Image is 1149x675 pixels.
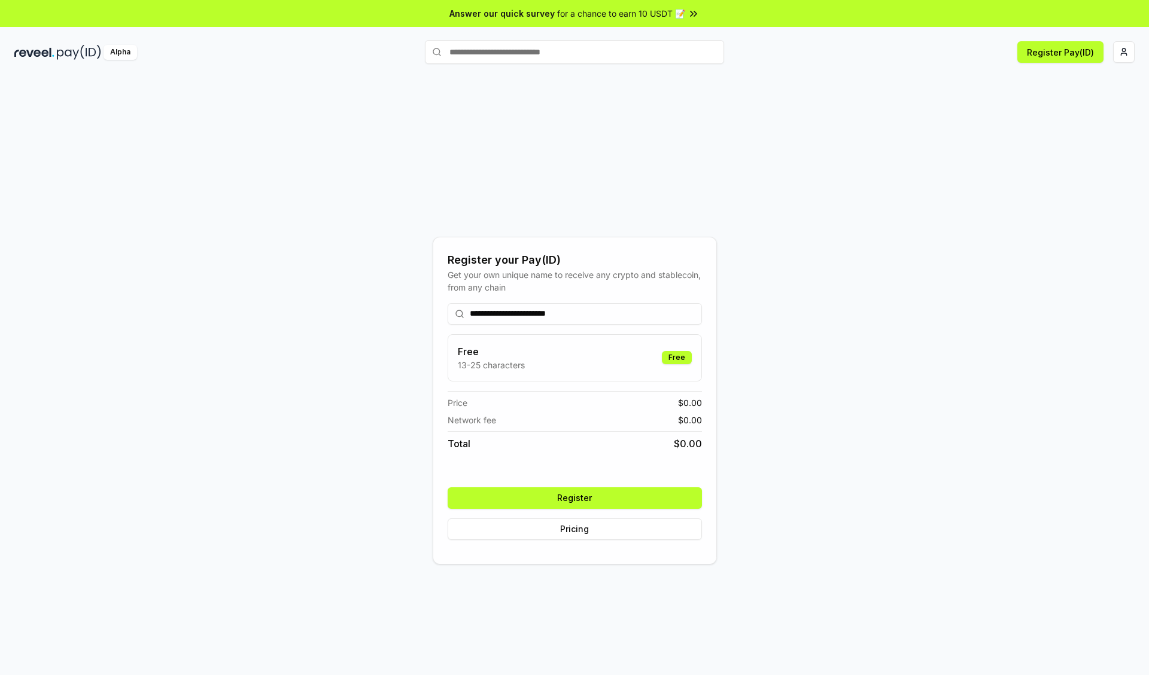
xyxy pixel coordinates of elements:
[104,45,137,60] div: Alpha
[557,7,685,20] span: for a chance to earn 10 USDT 📝
[14,45,54,60] img: reveel_dark
[1017,41,1104,63] button: Register Pay(ID)
[448,268,702,294] div: Get your own unique name to receive any crypto and stablecoin, from any chain
[448,396,467,409] span: Price
[458,359,525,371] p: 13-25 characters
[448,436,470,451] span: Total
[674,436,702,451] span: $ 0.00
[678,396,702,409] span: $ 0.00
[448,414,496,426] span: Network fee
[449,7,555,20] span: Answer our quick survey
[448,518,702,540] button: Pricing
[458,344,525,359] h3: Free
[448,252,702,268] div: Register your Pay(ID)
[662,351,692,364] div: Free
[448,487,702,509] button: Register
[678,414,702,426] span: $ 0.00
[57,45,101,60] img: pay_id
